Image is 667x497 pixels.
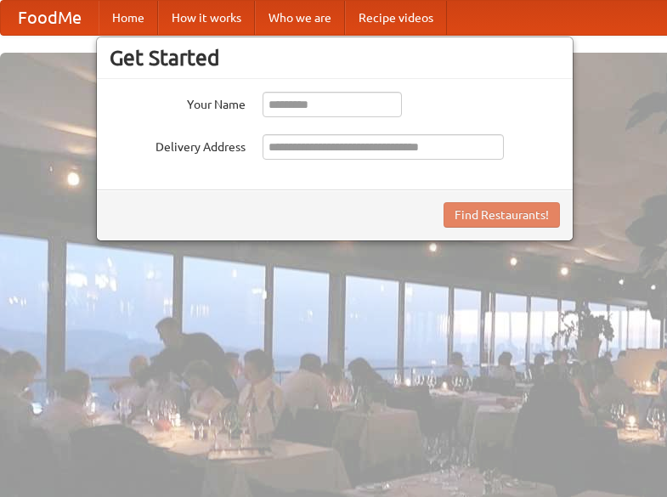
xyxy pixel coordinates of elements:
[110,45,560,71] h3: Get Started
[255,1,345,35] a: Who we are
[110,134,246,155] label: Delivery Address
[110,92,246,113] label: Your Name
[1,1,99,35] a: FoodMe
[345,1,447,35] a: Recipe videos
[158,1,255,35] a: How it works
[444,202,560,228] button: Find Restaurants!
[99,1,158,35] a: Home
